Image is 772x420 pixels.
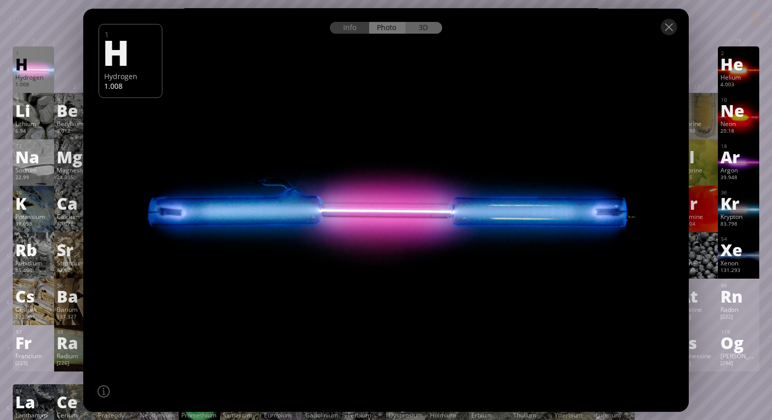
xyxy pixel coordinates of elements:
div: [226] [57,360,93,368]
div: 118 [721,329,757,335]
div: 10 [721,96,757,103]
div: Radon [720,305,757,313]
div: 39.098 [15,220,52,229]
div: 2 [721,50,757,57]
div: Lithium [15,119,52,128]
div: 86 [721,282,757,289]
div: Fluorine [679,119,715,128]
div: He [720,56,757,72]
div: Neon [720,119,757,128]
div: Tennessine [679,352,715,360]
div: 85.468 [15,267,52,275]
div: Beryllium [57,119,93,128]
div: Iodine [679,259,715,267]
div: 18 [721,143,757,150]
div: 9.012 [57,128,93,136]
div: Cs [15,288,52,304]
div: 20 [57,189,93,196]
div: 132.905 [15,313,52,322]
div: Xe [720,241,757,258]
div: Holmium [430,411,466,419]
div: Dysprosium [389,411,425,419]
div: 6.94 [15,128,52,136]
div: Be [57,102,93,118]
div: [223] [15,360,52,368]
div: Info [330,21,369,33]
div: Promethium [181,411,218,419]
div: 79.904 [679,220,715,229]
div: 36 [721,189,757,196]
div: Ra [57,334,93,351]
div: 85 [679,282,715,289]
div: 137.327 [57,313,93,322]
div: 53 [679,236,715,242]
div: Hydrogen [15,73,52,81]
div: Ba [57,288,93,304]
div: 22.99 [15,174,52,182]
div: Strontium [57,259,93,267]
div: Ytterbium [554,411,591,419]
div: At [679,288,715,304]
div: Erbium [471,411,508,419]
div: Argon [720,166,757,174]
div: 126.904 [679,267,715,275]
div: Rubidium [15,259,52,267]
div: 40.078 [57,220,93,229]
div: Neodymium [140,411,176,419]
div: 39.948 [720,174,757,182]
div: Krypton [720,212,757,220]
div: 38 [57,236,93,242]
div: 35 [679,189,715,196]
div: Kr [720,195,757,211]
div: Ne [720,102,757,118]
div: 87 [16,329,52,335]
div: Magnesium [57,166,93,174]
div: Cesium [15,305,52,313]
div: Fr [15,334,52,351]
div: Praseodymium [98,411,134,419]
div: 24.305 [57,174,93,182]
div: 37 [16,236,52,242]
div: Li [15,102,52,118]
div: Francium [15,352,52,360]
div: Cerium [57,411,93,419]
div: Helium [720,73,757,81]
div: 83.798 [720,220,757,229]
div: 131.293 [720,267,757,275]
div: Bromine [679,212,715,220]
div: 57 [16,388,52,394]
div: K [15,195,52,211]
div: Europium [264,411,300,419]
div: [210] [679,313,715,322]
div: Xenon [720,259,757,267]
div: Na [15,149,52,165]
div: 1.008 [104,81,157,90]
div: F [679,102,715,118]
div: [PERSON_NAME] [720,352,757,360]
div: 9 [679,96,715,103]
div: Hydrogen [104,71,157,81]
div: 19 [16,189,52,196]
div: I [679,241,715,258]
div: [293] [679,360,715,368]
div: 20.18 [720,128,757,136]
div: Gadolinium [305,411,342,419]
div: 4 [57,96,93,103]
div: [294] [720,360,757,368]
div: Ce [57,393,93,410]
div: Potassium [15,212,52,220]
div: 35.45 [679,174,715,182]
div: 55 [16,282,52,289]
div: Sr [57,241,93,258]
div: 1 [16,50,52,57]
div: Ar [720,149,757,165]
div: 3D [405,21,442,33]
div: 117 [679,329,715,335]
h1: Talbica. Interactive chemistry [5,5,767,26]
div: [222] [720,313,757,322]
div: 12 [57,143,93,150]
div: 18.998 [679,128,715,136]
div: Calcium [57,212,93,220]
div: 88 [57,329,93,335]
div: Chlorine [679,166,715,174]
